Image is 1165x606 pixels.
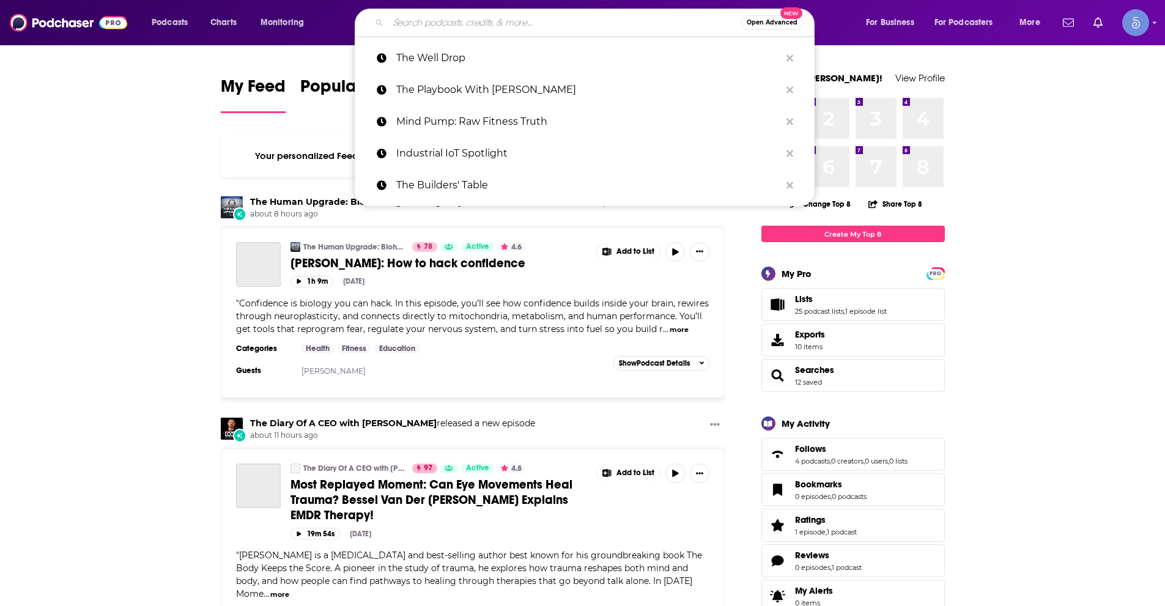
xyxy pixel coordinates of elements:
[337,344,371,353] a: Fitness
[761,544,945,577] span: Reviews
[766,446,790,463] a: Follows
[143,13,204,32] button: open menu
[866,14,914,31] span: For Business
[895,72,945,84] a: View Profile
[221,196,243,218] img: The Human Upgrade: Biohacking for Longevity & Performance
[795,585,833,596] span: My Alerts
[10,11,127,34] img: Podchaser - Follow, Share and Rate Podcasts
[830,457,831,465] span: ,
[388,13,741,32] input: Search podcasts, credits, & more...
[396,106,780,138] p: Mind Pump: Raw Fitness Truth
[619,359,690,368] span: Show Podcast Details
[1122,9,1149,36] img: User Profile
[466,462,489,475] span: Active
[795,563,830,572] a: 0 episodes
[766,481,790,498] a: Bookmarks
[210,14,237,31] span: Charts
[236,344,291,353] h3: Categories
[934,14,993,31] span: For Podcasters
[366,9,826,37] div: Search podcasts, credits, & more...
[396,169,780,201] p: The Builders' Table
[795,294,887,305] a: Lists
[290,477,588,523] a: Most Replayed Moment: Can Eye Movements Heal Trauma? Bessel Van Der [PERSON_NAME] Explains EMDR T...
[766,331,790,349] span: Exports
[864,457,865,465] span: ,
[795,550,829,561] span: Reviews
[250,209,631,220] span: about 8 hours ago
[236,366,291,375] h3: Guests
[355,169,815,201] a: The Builders' Table
[233,429,246,442] div: New Episode
[766,296,790,313] a: Lists
[424,462,432,475] span: 97
[845,307,887,316] a: 1 episode list
[412,464,437,473] a: 97
[761,323,945,357] a: Exports
[747,20,797,26] span: Open Advanced
[613,356,710,371] button: ShowPodcast Details
[783,196,859,212] button: Change Top 8
[761,509,945,542] span: Ratings
[705,418,725,433] button: Show More Button
[355,42,815,74] a: The Well Drop
[1019,14,1040,31] span: More
[250,418,437,429] a: The Diary Of A CEO with Steven Bartlett
[355,74,815,106] a: The Playbook With [PERSON_NAME]
[221,418,243,440] img: The Diary Of A CEO with Steven Bartlett
[616,247,654,256] span: Add to List
[1122,9,1149,36] span: Logged in as Spiral5-G1
[1058,12,1079,33] a: Show notifications dropdown
[424,241,432,253] span: 78
[831,457,864,465] a: 0 creators
[761,473,945,506] span: Bookmarks
[830,492,832,501] span: ,
[795,329,825,340] span: Exports
[290,528,340,539] button: 19m 54s
[290,464,300,473] a: The Diary Of A CEO with Steven Bartlett
[290,242,300,252] a: The Human Upgrade: Biohacking for Longevity & Performance
[795,492,830,501] a: 0 episodes
[152,14,188,31] span: Podcasts
[252,13,320,32] button: open menu
[761,226,945,242] a: Create My Top 8
[300,76,404,113] a: Popular Feed
[301,366,366,375] a: [PERSON_NAME]
[202,13,244,32] a: Charts
[261,14,304,31] span: Monitoring
[795,514,826,525] span: Ratings
[766,588,790,605] span: My Alerts
[795,479,842,490] span: Bookmarks
[670,325,689,335] button: more
[795,550,862,561] a: Reviews
[396,138,780,169] p: Industrial IoT Spotlight
[374,344,420,353] a: Education
[355,106,815,138] a: Mind Pump: Raw Fitness Truth
[303,464,404,473] a: The Diary Of A CEO with [PERSON_NAME]
[795,457,830,465] a: 4 podcasts
[236,298,709,334] span: "
[355,138,815,169] a: Industrial IoT Spotlight
[1011,13,1056,32] button: open menu
[830,563,832,572] span: ,
[761,438,945,471] span: Follows
[928,269,943,278] span: PRO
[832,492,867,501] a: 0 podcasts
[264,588,269,599] span: ...
[221,135,725,177] div: Your personalized Feed is curated based on the Podcasts, Creators, Users, and Lists that you Follow.
[250,196,533,207] a: The Human Upgrade: Biohacking for Longevity & Performance
[889,457,908,465] a: 0 lists
[396,74,780,106] p: The Playbook With David Meltzer
[236,242,281,287] a: Lisa Bilyeu: How to hack confidence
[290,256,588,271] a: [PERSON_NAME]: How to hack confidence
[663,323,668,334] span: ...
[782,268,812,279] div: My Pro
[597,464,660,483] button: Show More Button
[466,241,489,253] span: Active
[795,364,834,375] a: Searches
[290,477,572,523] span: Most Replayed Moment: Can Eye Movements Heal Trauma? Bessel Van Der [PERSON_NAME] Explains EMDR T...
[795,307,844,316] a: 25 podcast lists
